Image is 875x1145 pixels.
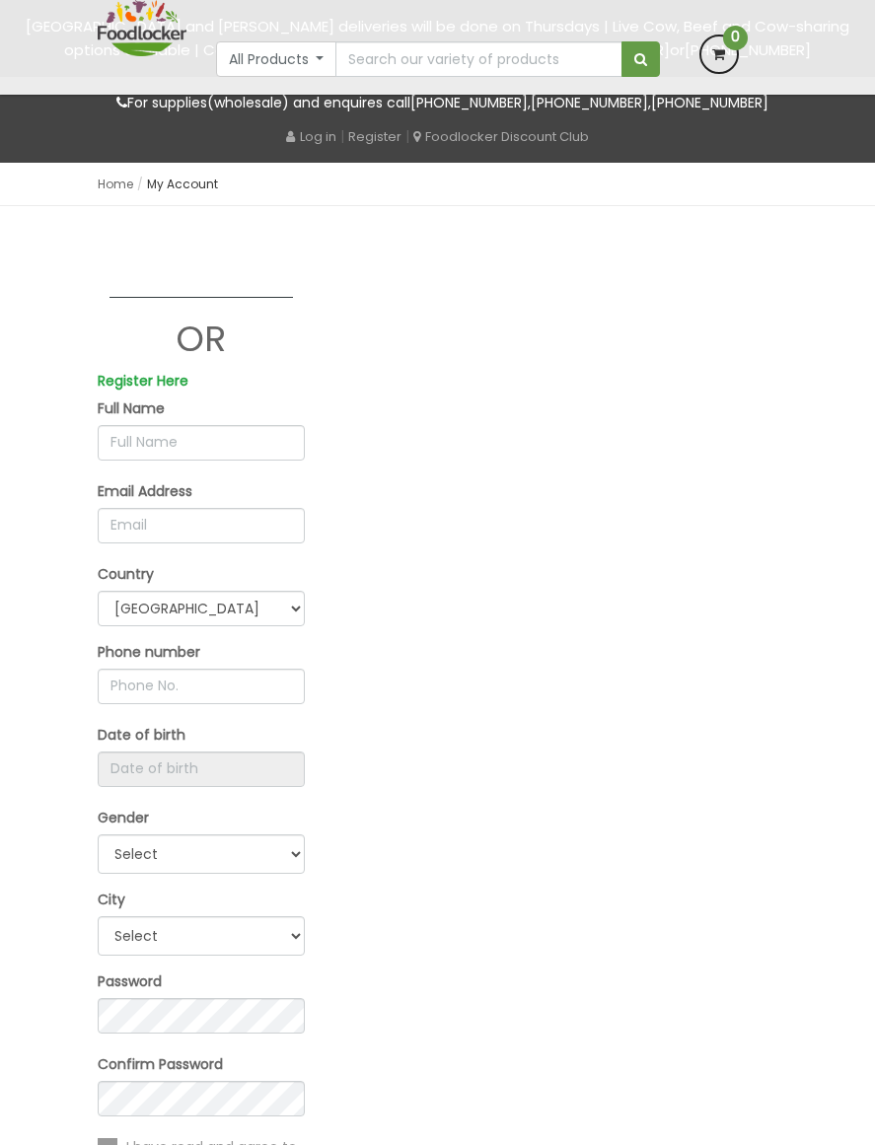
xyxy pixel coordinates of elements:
a: Register [348,127,401,146]
a: Home [98,176,133,192]
label: Confirm Password [98,1053,223,1076]
label: Gender [98,807,149,829]
span: 0 [723,26,748,50]
span: | [405,126,409,146]
a: [PHONE_NUMBER] [651,93,768,112]
button: All Products [216,41,337,77]
input: Phone No. [98,669,305,704]
a: [PHONE_NUMBER] [531,93,648,112]
label: Date of birth [98,724,185,747]
a: Log in [286,127,336,146]
label: Email Address [98,480,192,503]
iframe: fb:login_button Facebook Social Plugin [98,246,341,285]
input: Search our variety of products [335,41,621,77]
label: Country [98,563,154,586]
a: [PHONE_NUMBER] [410,93,528,112]
h1: OR [98,320,305,359]
label: City [98,889,125,911]
p: For supplies(wholesale) and enquires call , , [98,92,778,114]
input: Email [98,508,305,543]
label: Password [98,970,162,993]
label: Full Name [98,397,165,420]
label: Phone number [98,641,200,664]
span: | [340,126,344,146]
input: Date of birth [98,751,305,787]
a: Foodlocker Discount Club [413,127,589,146]
label: Register Here [98,370,188,393]
input: Full Name [98,425,305,461]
